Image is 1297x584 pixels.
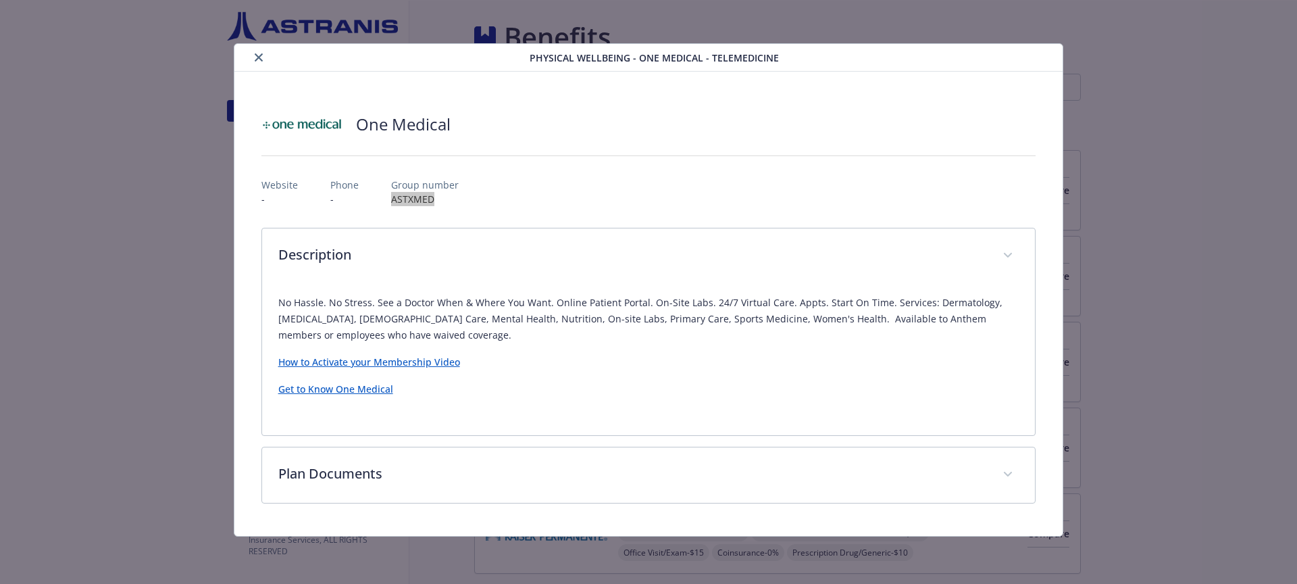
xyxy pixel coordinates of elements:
a: How to Activate your Membership Video [278,356,460,368]
p: Plan Documents [278,464,987,484]
p: Group number [391,178,459,192]
img: One Medical [261,104,342,145]
p: - [261,192,298,206]
a: Get to Know One Medical [278,383,393,395]
button: close [251,49,267,66]
p: ASTXMED [391,192,459,206]
p: Phone [330,178,359,192]
p: Website [261,178,298,192]
p: Description [278,245,987,265]
p: - [330,192,359,206]
div: details for plan Physical Wellbeing - One Medical - TeleMedicine [130,43,1167,537]
div: Description [262,284,1036,435]
h2: One Medical [356,113,451,136]
div: Description [262,228,1036,284]
p: No Hassle. No Stress. See a Doctor When & Where You Want. Online Patient Portal. On-Site Labs. 24... [278,295,1019,343]
div: Plan Documents [262,447,1036,503]
span: Physical Wellbeing - One Medical - TeleMedicine [530,51,779,65]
